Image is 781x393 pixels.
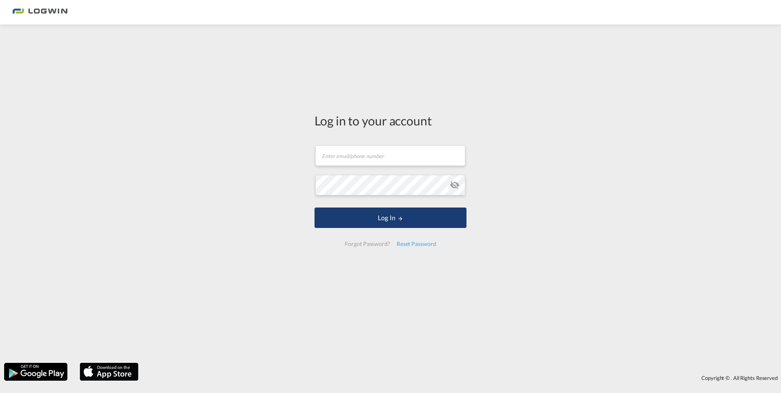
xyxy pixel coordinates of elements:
div: Reset Password [393,237,440,251]
input: Enter email/phone number [315,145,465,166]
img: 2761ae10d95411efa20a1f5e0282d2d7.png [12,3,67,22]
button: LOGIN [315,208,466,228]
md-icon: icon-eye-off [450,180,460,190]
div: Forgot Password? [341,237,393,251]
img: apple.png [79,362,139,382]
img: google.png [3,362,68,382]
div: Copyright © . All Rights Reserved [143,371,781,385]
div: Log in to your account [315,112,466,129]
